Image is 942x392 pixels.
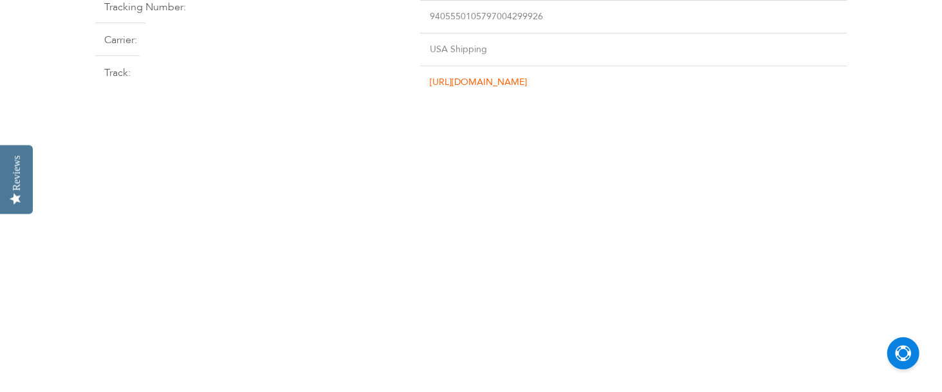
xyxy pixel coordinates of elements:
[11,155,23,191] div: Reviews
[95,23,147,57] th: Carrier:
[420,33,847,66] td: USA Shipping
[430,76,527,88] a: [URL][DOMAIN_NAME]
[95,55,140,89] th: Track:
